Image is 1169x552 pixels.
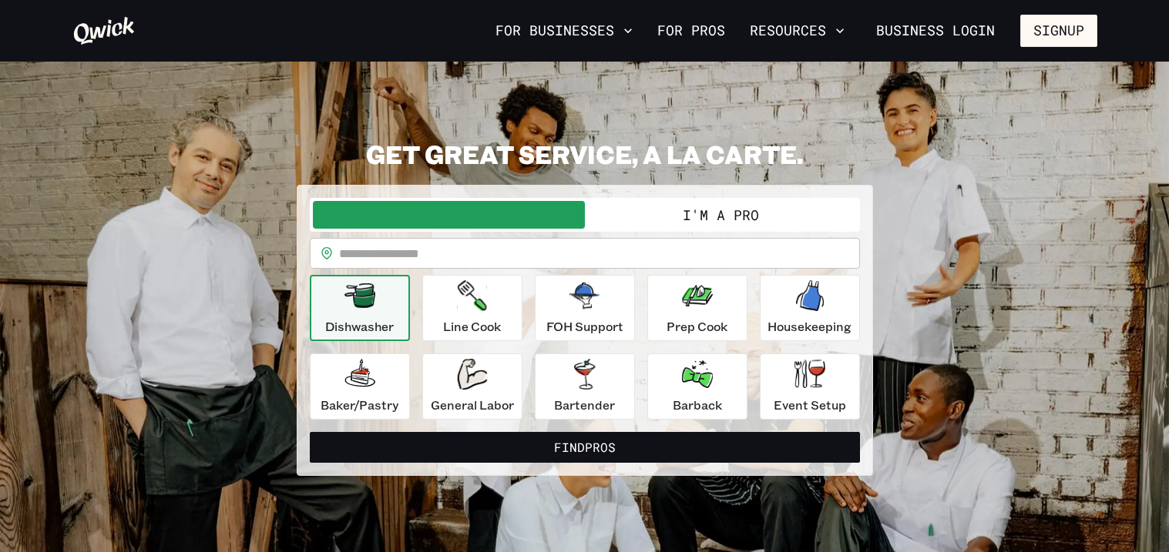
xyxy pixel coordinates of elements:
button: Prep Cook [647,275,747,341]
button: FindPros [310,432,860,463]
button: Resources [744,18,851,44]
p: FOH Support [546,317,623,336]
button: For Businesses [489,18,639,44]
button: I'm a Pro [585,201,857,229]
button: Housekeeping [760,275,860,341]
p: Line Cook [443,317,501,336]
button: Dishwasher [310,275,410,341]
p: Bartender [554,396,615,414]
p: Baker/Pastry [321,396,398,414]
button: FOH Support [535,275,635,341]
a: For Pros [651,18,731,44]
button: Event Setup [760,353,860,420]
p: Barback [673,396,722,414]
p: General Labor [431,396,514,414]
button: General Labor [422,353,522,420]
button: Line Cook [422,275,522,341]
p: Dishwasher [325,317,394,336]
a: Business Login [863,15,1008,47]
p: Prep Cook [667,317,727,336]
p: Event Setup [774,396,846,414]
p: Housekeeping [768,317,852,336]
button: Bartender [535,353,635,420]
button: Barback [647,353,747,420]
button: Baker/Pastry [310,353,410,420]
h2: GET GREAT SERVICE, A LA CARTE. [297,139,873,169]
button: Signup [1020,15,1097,47]
button: I'm a Business [313,201,585,229]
